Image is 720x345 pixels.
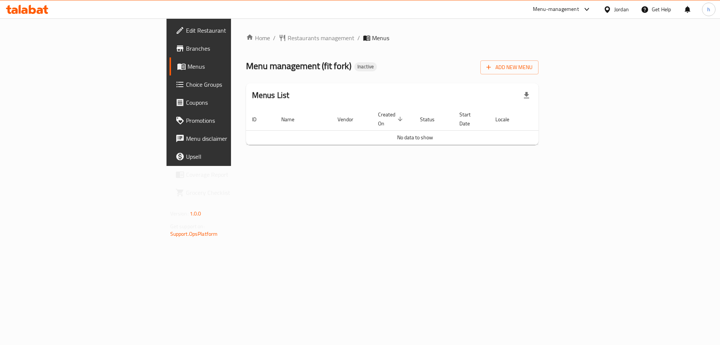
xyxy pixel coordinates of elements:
[186,170,281,179] span: Coverage Report
[169,75,287,93] a: Choice Groups
[186,44,281,53] span: Branches
[170,229,218,239] a: Support.OpsPlatform
[420,115,444,124] span: Status
[186,98,281,107] span: Coupons
[528,108,584,131] th: Actions
[354,63,377,70] span: Inactive
[246,33,539,42] nav: breadcrumb
[186,80,281,89] span: Choice Groups
[459,110,480,128] span: Start Date
[486,63,532,72] span: Add New Menu
[190,209,201,218] span: 1.0.0
[495,115,519,124] span: Locale
[169,93,287,111] a: Coupons
[186,188,281,197] span: Grocery Checklist
[169,166,287,184] a: Coverage Report
[186,26,281,35] span: Edit Restaurant
[397,133,433,142] span: No data to show
[169,39,287,57] a: Branches
[252,90,289,101] h2: Menus List
[480,60,538,74] button: Add New Menu
[169,148,287,166] a: Upsell
[169,111,287,130] a: Promotions
[169,57,287,75] a: Menus
[337,115,363,124] span: Vendor
[378,110,405,128] span: Created On
[614,5,629,14] div: Jordan
[246,108,584,145] table: enhanced table
[372,33,389,42] span: Menus
[354,62,377,71] div: Inactive
[517,86,535,104] div: Export file
[170,221,205,231] span: Get support on:
[288,33,354,42] span: Restaurants management
[252,115,266,124] span: ID
[186,134,281,143] span: Menu disclaimer
[279,33,354,42] a: Restaurants management
[357,33,360,42] li: /
[169,184,287,202] a: Grocery Checklist
[246,57,351,74] span: Menu management ( fit fork )
[169,130,287,148] a: Menu disclaimer
[281,115,304,124] span: Name
[187,62,281,71] span: Menus
[533,5,579,14] div: Menu-management
[186,152,281,161] span: Upsell
[707,5,710,14] span: h
[169,21,287,39] a: Edit Restaurant
[170,209,189,218] span: Version:
[186,116,281,125] span: Promotions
